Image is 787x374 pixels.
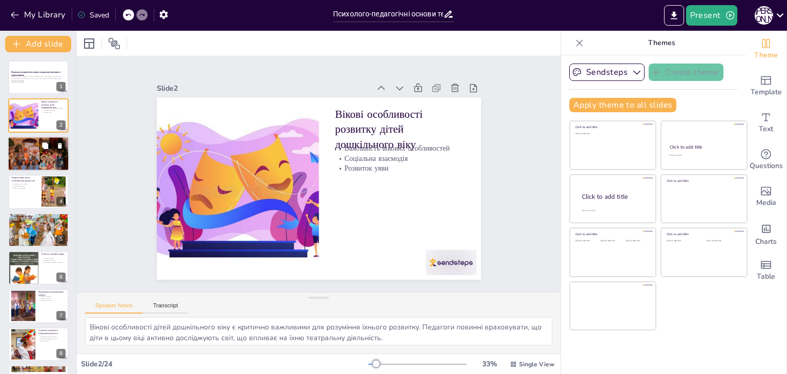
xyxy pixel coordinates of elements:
[8,213,69,247] div: 5
[664,5,684,26] button: Export to PowerPoint
[754,50,778,61] span: Theme
[575,240,598,242] div: Click to add text
[56,349,66,358] div: 8
[38,291,66,297] p: Формування комунікативних навичок
[649,64,723,81] button: Create theme
[707,240,739,242] div: Click to add text
[11,215,66,218] p: Розвиток уяви та фантазії
[667,179,740,183] div: Click to add title
[575,133,649,135] div: Click to add text
[8,98,69,132] div: 2
[38,329,66,335] p: Соціальна поведінка в театральній діяльності
[11,217,66,219] p: Стимулювання уяви
[42,261,66,263] p: Формування емоційного інтелекту
[477,359,502,369] div: 33 %
[38,296,66,298] p: Розвиток мовлення
[11,76,66,81] p: Презентація охоплює вікові особливості розвитку дітей дошкільного віку, роль гри в їхньому розвит...
[8,251,69,285] div: 6
[5,36,71,52] button: Add slide
[280,198,374,335] p: Вікові особливості розвитку дітей дошкільного віку
[38,338,66,340] p: Формування відповідальності
[77,10,109,20] div: Saved
[11,370,66,372] p: Командна робота
[8,7,70,23] button: My Library
[745,178,786,215] div: Add images, graphics, shapes or video
[39,139,51,152] button: Duplicate Slide
[81,359,368,369] div: Slide 2 / 24
[745,252,786,289] div: Add a table
[588,31,735,55] p: Themes
[11,221,66,223] p: Експерименти з образами
[745,31,786,68] div: Change the overall theme
[372,59,468,258] div: Slide 2
[56,82,66,91] div: 1
[11,371,66,373] p: Підтримка однолітків
[11,71,60,77] strong: Психолого-педагогічні основи театральної діяльності дошкільників
[745,141,786,178] div: Get real-time input from your audience
[85,317,552,345] textarea: Вікові особливості дітей дошкільного віку є критично важливими для розуміння їхнього розвитку. Пе...
[667,240,699,242] div: Click to add text
[669,154,737,157] div: Click to add text
[42,111,66,113] p: Розвиток уяви
[8,60,69,94] div: 1
[755,5,773,26] button: Г [PERSON_NAME]
[575,232,649,236] div: Click to add title
[755,6,773,25] div: Г [PERSON_NAME]
[569,64,645,81] button: Sendsteps
[569,98,676,112] button: Apply theme to all slides
[11,367,66,370] p: Взаємодія з однолітками
[759,123,773,135] span: Text
[38,299,66,301] p: Спілкування в групі
[42,107,66,109] p: Важливість вікових особливостей
[260,189,322,311] p: Розвиток уяви
[755,236,777,247] span: Charts
[42,100,66,109] p: Вікові особливості розвитку дітей дошкільного віку
[42,259,66,261] p: Вираження почуттів
[750,160,783,172] span: Questions
[269,193,331,316] p: Соціальна взаємодія
[600,240,624,242] div: Click to add text
[575,125,649,129] div: Click to add title
[108,37,120,50] span: Position
[278,197,340,320] p: Важливість вікових особливостей
[333,7,443,22] input: Insert title
[85,302,143,314] button: Speaker Notes
[81,35,97,52] div: Layout
[757,271,775,282] span: Table
[11,187,38,189] p: Розвиток комунікації
[42,258,66,260] p: Розуміння емоцій
[56,197,66,206] div: 4
[54,139,66,152] button: Delete Slide
[626,240,649,242] div: Click to add text
[56,273,66,282] div: 6
[756,197,776,209] span: Media
[56,120,66,130] div: 2
[42,253,66,256] p: Розвиток емоційної сфери
[56,235,66,244] div: 5
[11,183,38,185] p: Поєднання гри та театру
[11,141,66,143] p: Гра як метод навчання
[751,87,782,98] span: Template
[745,68,786,105] div: Add ready made slides
[667,232,740,236] div: Click to add title
[57,158,66,168] div: 3
[38,298,66,300] p: Активне слухання
[582,192,648,201] div: Click to add title
[686,5,737,26] button: Present
[745,215,786,252] div: Add charts and graphs
[670,144,738,150] div: Click to add title
[42,109,66,111] p: Соціальна взаємодія
[11,138,66,141] p: Роль гри в розвитку дитини
[8,289,69,323] div: 7
[38,340,66,342] p: Увага до інших
[143,302,189,314] button: Transcript
[11,176,38,182] p: Театралізована гра як особливий вид дитячої гри
[11,81,66,84] p: Generated with [URL]
[8,175,69,209] div: 4
[11,143,66,145] p: Розвиток креативності
[745,105,786,141] div: Add text boxes
[56,311,66,320] div: 7
[8,136,69,171] div: 3
[11,144,66,147] p: Соціальні навички
[11,219,66,221] p: Творче мислення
